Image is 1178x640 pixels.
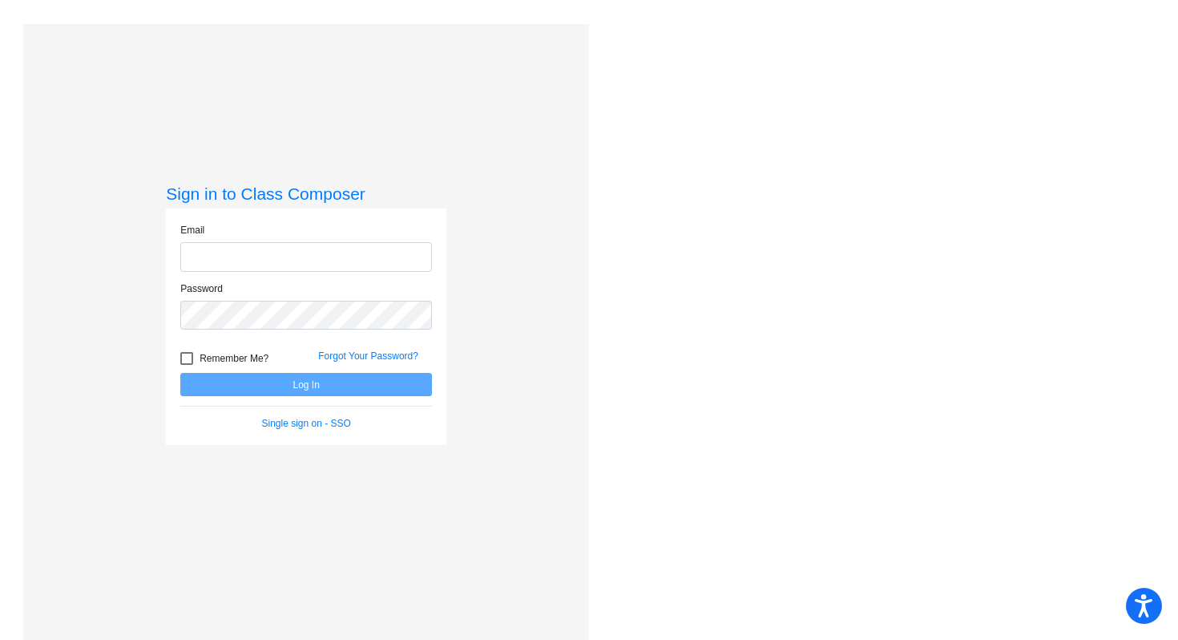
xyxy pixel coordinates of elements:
[180,282,223,296] label: Password
[318,350,418,362] a: Forgot Your Password?
[166,184,446,204] h3: Sign in to Class Composer
[180,223,204,237] label: Email
[200,349,268,368] span: Remember Me?
[262,418,351,429] a: Single sign on - SSO
[180,373,432,396] button: Log In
